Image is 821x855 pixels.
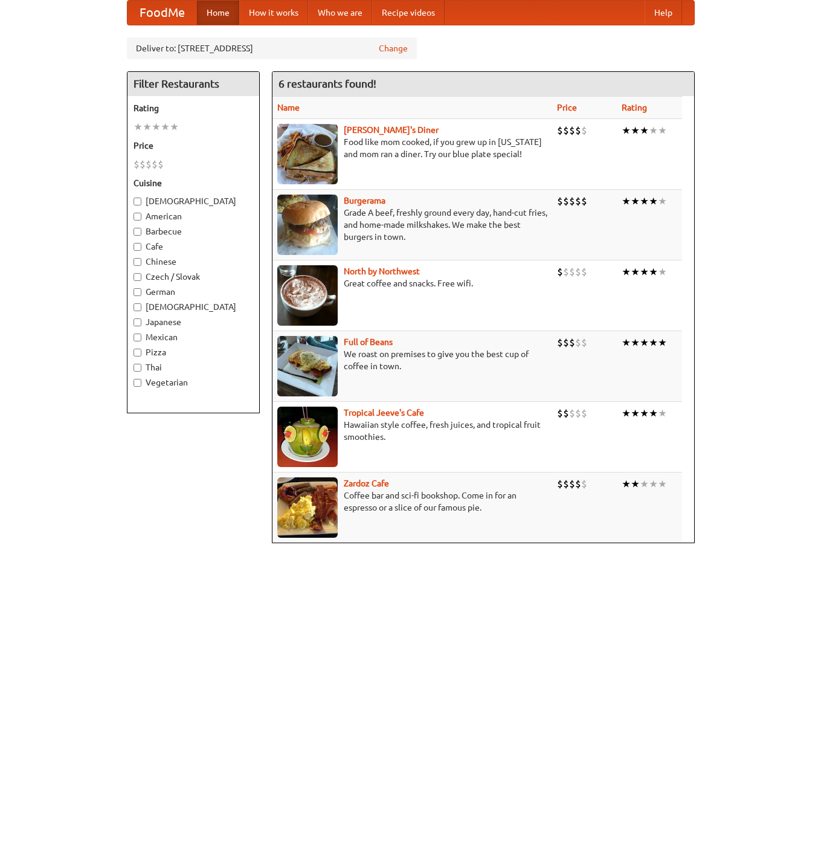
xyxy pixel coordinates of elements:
[622,265,631,279] li: ★
[170,120,179,134] li: ★
[134,346,253,358] label: Pizza
[134,331,253,343] label: Mexican
[581,195,587,208] li: $
[569,477,575,491] li: $
[134,140,253,152] h5: Price
[134,256,253,268] label: Chinese
[557,103,577,112] a: Price
[277,207,547,243] p: Grade A beef, freshly ground every day, hand-cut fries, and home-made milkshakes. We make the bes...
[563,336,569,349] li: $
[575,124,581,137] li: $
[649,336,658,349] li: ★
[631,407,640,420] li: ★
[134,288,141,296] input: German
[640,407,649,420] li: ★
[344,479,389,488] b: Zardoz Cafe
[134,334,141,341] input: Mexican
[277,336,338,396] img: beans.jpg
[581,265,587,279] li: $
[563,195,569,208] li: $
[127,1,197,25] a: FoodMe
[631,124,640,137] li: ★
[277,489,547,514] p: Coffee bar and sci-fi bookshop. Come in for an espresso or a slice of our famous pie.
[563,477,569,491] li: $
[277,136,547,160] p: Food like mom cooked, if you grew up in [US_STATE] and mom ran a diner. Try our blue plate special!
[557,336,563,349] li: $
[581,336,587,349] li: $
[563,124,569,137] li: $
[372,1,445,25] a: Recipe videos
[649,265,658,279] li: ★
[134,316,253,328] label: Japanese
[557,195,563,208] li: $
[631,336,640,349] li: ★
[557,407,563,420] li: $
[277,103,300,112] a: Name
[649,477,658,491] li: ★
[134,210,253,222] label: American
[344,196,385,205] b: Burgerama
[581,407,587,420] li: $
[134,286,253,298] label: German
[575,477,581,491] li: $
[658,124,667,137] li: ★
[134,198,141,205] input: [DEMOGRAPHIC_DATA]
[658,265,667,279] li: ★
[640,124,649,137] li: ★
[277,195,338,255] img: burgerama.jpg
[239,1,308,25] a: How it works
[631,477,640,491] li: ★
[640,336,649,349] li: ★
[277,419,547,443] p: Hawaiian style coffee, fresh juices, and tropical fruit smoothies.
[622,407,631,420] li: ★
[134,379,141,387] input: Vegetarian
[277,277,547,289] p: Great coffee and snacks. Free wifi.
[379,42,408,54] a: Change
[569,124,575,137] li: $
[344,125,439,135] a: [PERSON_NAME]'s Diner
[575,195,581,208] li: $
[278,78,376,89] ng-pluralize: 6 restaurants found!
[134,258,141,266] input: Chinese
[622,195,631,208] li: ★
[622,103,647,112] a: Rating
[134,240,253,253] label: Cafe
[631,265,640,279] li: ★
[134,120,143,134] li: ★
[658,407,667,420] li: ★
[127,37,417,59] div: Deliver to: [STREET_ADDRESS]
[134,376,253,389] label: Vegetarian
[158,158,164,171] li: $
[344,266,420,276] a: North by Northwest
[557,265,563,279] li: $
[146,158,152,171] li: $
[563,407,569,420] li: $
[649,124,658,137] li: ★
[557,124,563,137] li: $
[569,265,575,279] li: $
[277,348,547,372] p: We roast on premises to give you the best cup of coffee in town.
[581,477,587,491] li: $
[134,195,253,207] label: [DEMOGRAPHIC_DATA]
[134,349,141,357] input: Pizza
[152,120,161,134] li: ★
[134,228,141,236] input: Barbecue
[649,407,658,420] li: ★
[134,158,140,171] li: $
[134,102,253,114] h5: Rating
[640,477,649,491] li: ★
[557,477,563,491] li: $
[622,124,631,137] li: ★
[134,361,253,373] label: Thai
[152,158,158,171] li: $
[569,195,575,208] li: $
[140,158,146,171] li: $
[308,1,372,25] a: Who we are
[134,177,253,189] h5: Cuisine
[622,336,631,349] li: ★
[575,336,581,349] li: $
[277,407,338,467] img: jeeves.jpg
[134,318,141,326] input: Japanese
